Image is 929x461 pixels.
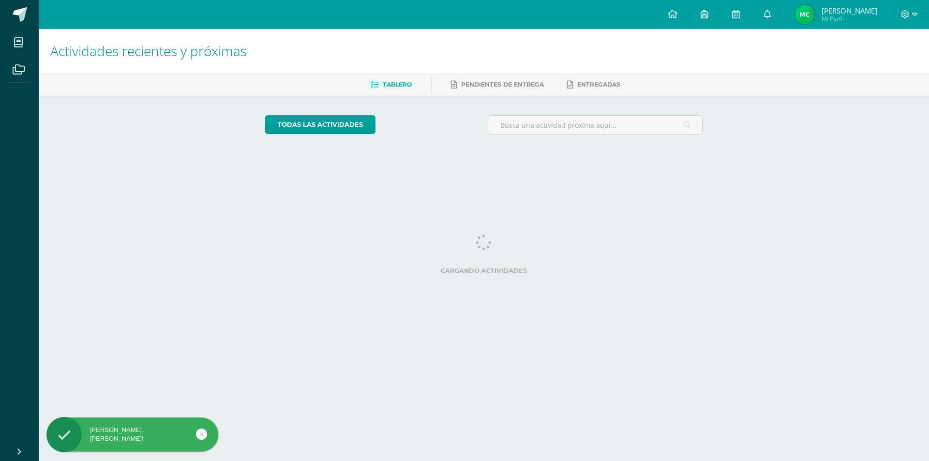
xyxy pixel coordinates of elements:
[795,5,814,24] img: 091ec1a903fc09464be450537a8867ba.png
[371,77,412,92] a: Tablero
[265,267,703,274] label: Cargando actividades
[488,116,703,134] input: Busca una actividad próxima aquí...
[451,77,544,92] a: Pendientes de entrega
[265,115,375,134] a: todas las Actividades
[822,15,877,23] span: Mi Perfil
[50,42,247,60] span: Actividades recientes y próximas
[461,81,544,88] span: Pendientes de entrega
[577,81,620,88] span: Entregadas
[822,6,877,15] span: [PERSON_NAME]
[383,81,412,88] span: Tablero
[567,77,620,92] a: Entregadas
[46,426,218,443] div: [PERSON_NAME], [PERSON_NAME]!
